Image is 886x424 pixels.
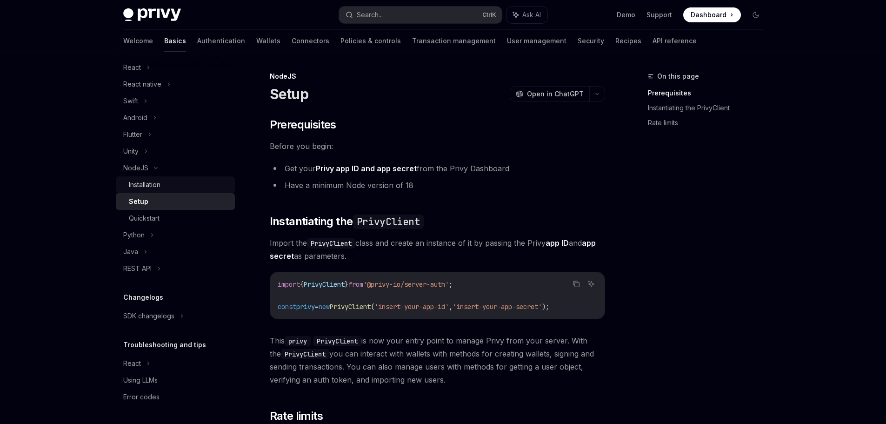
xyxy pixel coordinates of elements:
[542,303,549,311] span: );
[522,10,541,20] span: Ask AI
[123,112,147,123] div: Android
[683,7,741,22] a: Dashboard
[270,214,424,229] span: Instantiating the
[345,280,348,289] span: }
[123,391,160,403] div: Error codes
[307,238,355,249] code: PrivyClient
[316,164,417,174] a: Privy app ID and app secret
[256,30,280,52] a: Wallets
[507,30,566,52] a: User management
[657,71,699,82] span: On this page
[578,30,604,52] a: Security
[116,210,235,227] a: Quickstart
[123,8,181,21] img: dark logo
[585,278,597,290] button: Ask AI
[570,278,582,290] button: Copy the contents from the code block
[296,303,315,311] span: privy
[278,280,300,289] span: import
[340,30,401,52] a: Policies & controls
[292,30,329,52] a: Connectors
[123,292,163,303] h5: Changelogs
[270,86,308,102] h1: Setup
[313,336,361,346] code: PrivyClient
[506,7,547,23] button: Ask AI
[129,213,160,224] div: Quickstart
[285,336,311,346] code: privy
[546,238,569,248] strong: app ID
[123,358,141,369] div: React
[116,372,235,389] a: Using LLMs
[319,303,330,311] span: new
[129,196,148,207] div: Setup
[129,179,160,190] div: Installation
[270,162,605,175] li: Get your from the Privy Dashboard
[164,30,186,52] a: Basics
[270,140,605,153] span: Before you begin:
[123,246,138,257] div: Java
[453,303,542,311] span: 'insert-your-app-secret'
[617,10,635,20] a: Demo
[615,30,641,52] a: Recipes
[270,409,323,424] span: Rate limits
[123,162,148,174] div: NodeJS
[648,101,771,115] a: Instantiating the PrivyClient
[304,280,345,289] span: PrivyClient
[123,263,152,274] div: REST API
[482,11,496,19] span: Ctrl K
[123,30,153,52] a: Welcome
[648,115,771,130] a: Rate limits
[300,280,304,289] span: {
[449,280,453,289] span: ;
[123,146,139,157] div: Unity
[270,334,605,386] span: This is now your entry point to manage Privy from your server. With the you can interact with wal...
[449,303,453,311] span: ,
[653,30,697,52] a: API reference
[123,310,174,322] div: SDK changelogs
[527,89,584,99] span: Open in ChatGPT
[123,79,161,90] div: React native
[123,339,206,350] h5: Troubleshooting and tips
[123,62,141,73] div: React
[270,179,605,192] li: Have a minimum Node version of 18
[116,176,235,193] a: Installation
[315,303,319,311] span: =
[123,375,158,386] div: Using LLMs
[648,86,771,101] a: Prerequisites
[270,117,336,132] span: Prerequisites
[357,9,383,20] div: Search...
[510,86,589,102] button: Open in ChatGPT
[123,229,145,241] div: Python
[348,280,363,289] span: from
[197,30,245,52] a: Authentication
[374,303,449,311] span: 'insert-your-app-id'
[123,95,138,107] div: Swift
[330,303,371,311] span: PrivyClient
[281,349,329,359] code: PrivyClient
[363,280,449,289] span: '@privy-io/server-auth'
[371,303,374,311] span: (
[339,7,502,23] button: Search...CtrlK
[278,303,296,311] span: const
[116,389,235,405] a: Error codes
[691,10,726,20] span: Dashboard
[353,215,424,229] code: PrivyClient
[646,10,672,20] a: Support
[748,7,763,22] button: Toggle dark mode
[116,193,235,210] a: Setup
[412,30,496,52] a: Transaction management
[270,236,605,262] span: Import the class and create an instance of it by passing the Privy and as parameters.
[270,72,605,81] div: NodeJS
[123,129,142,140] div: Flutter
